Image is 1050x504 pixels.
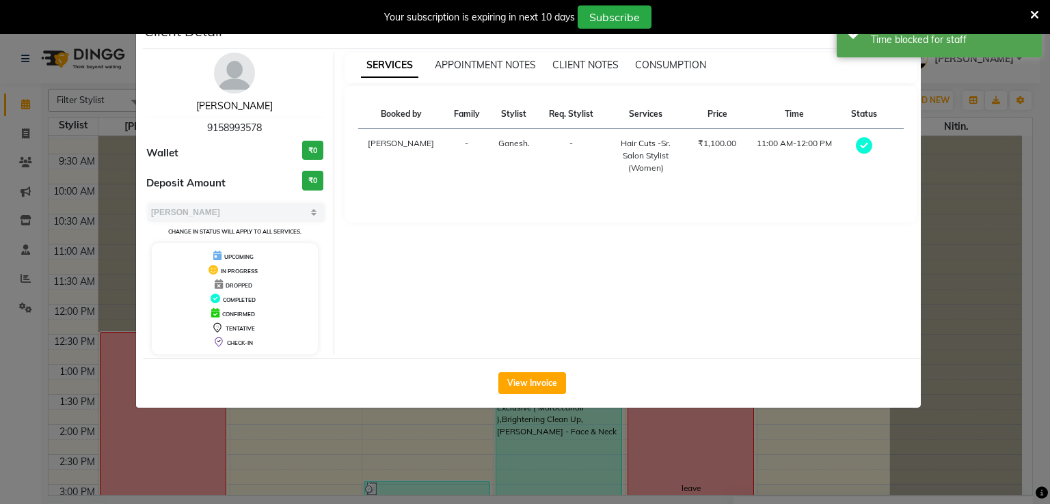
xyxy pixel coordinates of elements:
[578,5,651,29] button: Subscribe
[384,10,575,25] div: Your subscription is expiring in next 10 days
[498,138,530,148] span: Ganesh.
[444,129,489,183] td: -
[435,59,536,71] span: APPOINTMENT NOTES
[227,339,253,346] span: CHECK-IN
[224,253,254,260] span: UPCOMING
[635,59,706,71] span: CONSUMPTION
[539,100,603,129] th: Req. Stylist
[603,100,689,129] th: Services
[358,129,445,183] td: [PERSON_NAME]
[361,53,418,78] span: SERVICES
[221,268,258,275] span: IN PROGRESS
[746,129,842,183] td: 11:00 AM-12:00 PM
[358,100,445,129] th: Booked by
[689,100,746,129] th: Price
[302,141,323,160] h3: ₹0
[226,282,252,289] span: DROPPED
[196,100,273,112] a: [PERSON_NAME]
[146,145,178,161] span: Wallet
[489,100,539,129] th: Stylist
[552,59,619,71] span: CLIENT NOTES
[611,137,681,174] div: Hair Cuts -Sr. Salon Stylist (Women)
[498,372,566,394] button: View Invoice
[842,100,887,129] th: Status
[146,176,226,191] span: Deposit Amount
[214,53,255,94] img: avatar
[168,228,301,235] small: Change in status will apply to all services.
[746,100,842,129] th: Time
[223,296,256,303] span: COMPLETED
[226,325,255,332] span: TENTATIVE
[302,171,323,191] h3: ₹0
[697,137,738,150] div: ₹1,100.00
[444,100,489,129] th: Family
[222,311,255,318] span: CONFIRMED
[539,129,603,183] td: -
[871,33,1032,47] div: Time blocked for staff
[207,122,262,134] span: 9158993578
